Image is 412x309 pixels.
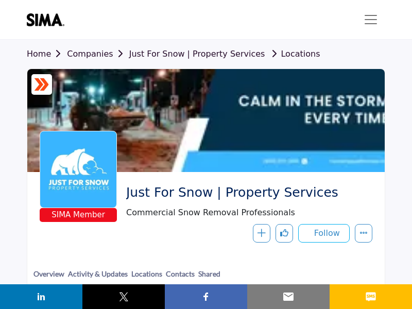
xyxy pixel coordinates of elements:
button: More details [355,224,372,243]
button: Follow [298,224,350,243]
a: Contacts [165,268,195,287]
img: linkedin sharing button [35,290,47,303]
span: Just For Snow | Property Services [126,184,365,201]
img: facebook sharing button [200,290,212,303]
a: Home [27,49,67,59]
img: email sharing button [282,290,295,303]
a: Just For Snow | Property Services [129,49,265,59]
a: Locations [131,268,163,288]
a: Locations [267,49,320,59]
button: Like [276,224,293,243]
button: Toggle navigation [356,9,385,30]
img: twitter sharing button [117,290,130,303]
a: Overview [33,268,65,287]
a: Activity & Updates [67,268,128,287]
a: Companies [67,49,129,59]
a: Shared [198,268,221,287]
img: sms sharing button [365,290,377,303]
span: Commercial Snow Removal Professionals [126,207,367,219]
span: SIMA Member [42,209,115,221]
img: site Logo [27,13,70,26]
img: ASM Certified [34,77,49,92]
